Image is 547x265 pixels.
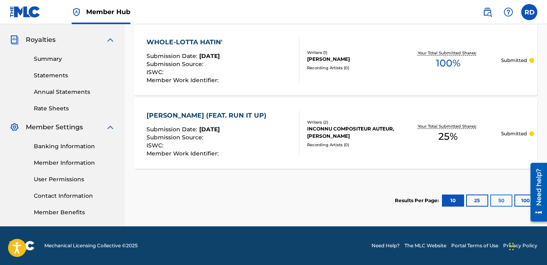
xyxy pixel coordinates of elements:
div: Recording Artists ( 0 ) [307,142,395,148]
span: Member Settings [26,122,83,132]
span: Mechanical Licensing Collective © 2025 [44,242,138,249]
button: 100 [514,195,537,207]
span: 100 % [436,56,460,70]
a: [PERSON_NAME] (FEAT. RUN IT UP)Submission Date:[DATE]Submission Source:ISWC:Member Work Identifie... [134,98,537,169]
a: Banking Information [34,142,115,151]
span: Member Work Identifier : [147,150,221,157]
span: Submission Source : [147,60,205,68]
div: Recording Artists ( 0 ) [307,65,395,71]
a: WHOLE-LOTTA HATIN'Submission Date:[DATE]Submission Source:ISWC:Member Work Identifier:Writers (1)... [134,25,537,95]
p: Your Total Submitted Shares: [418,50,479,56]
p: Your Total Submitted Shares: [418,123,479,129]
div: Writers ( 1 ) [307,50,395,56]
a: Member Information [34,159,115,167]
a: Privacy Policy [503,242,537,249]
img: search [483,7,492,17]
img: Royalties [10,35,19,45]
div: [PERSON_NAME] (FEAT. RUN IT UP) [147,111,270,120]
button: 10 [442,195,464,207]
button: 50 [490,195,512,207]
a: Annual Statements [34,88,115,96]
a: Portal Terms of Use [451,242,498,249]
div: Help [500,4,516,20]
span: Member Hub [86,7,130,17]
img: help [504,7,513,17]
img: Top Rightsholder [72,7,81,17]
a: Statements [34,71,115,80]
a: Rate Sheets [34,104,115,113]
span: Submission Date : [147,126,199,133]
span: 25 % [438,129,458,144]
a: Summary [34,55,115,63]
span: Submission Date : [147,52,199,60]
iframe: Chat Widget [507,226,547,265]
a: Member Benefits [34,208,115,217]
a: The MLC Website [405,242,446,249]
div: Drag [509,234,514,259]
span: Member Work Identifier : [147,77,221,84]
img: logo [10,241,35,251]
a: Public Search [479,4,495,20]
img: Member Settings [10,122,19,132]
span: [DATE] [199,126,220,133]
span: Royalties [26,35,56,45]
iframe: Resource Center [524,160,547,225]
div: User Menu [521,4,537,20]
a: Need Help? [372,242,400,249]
img: MLC Logo [10,6,41,18]
span: ISWC : [147,68,165,76]
img: expand [105,122,115,132]
div: Writers ( 2 ) [307,119,395,125]
div: INCONNU COMPOSITEUR AUTEUR, [PERSON_NAME] [307,125,395,140]
span: Submission Source : [147,134,205,141]
span: ISWC : [147,142,165,149]
p: Results Per Page: [395,197,441,204]
p: Submitted [501,57,527,64]
button: 25 [466,195,488,207]
p: Submitted [501,130,527,137]
a: User Permissions [34,175,115,184]
a: Contact Information [34,192,115,200]
div: [PERSON_NAME] [307,56,395,63]
span: [DATE] [199,52,220,60]
img: expand [105,35,115,45]
div: WHOLE-LOTTA HATIN' [147,37,227,47]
